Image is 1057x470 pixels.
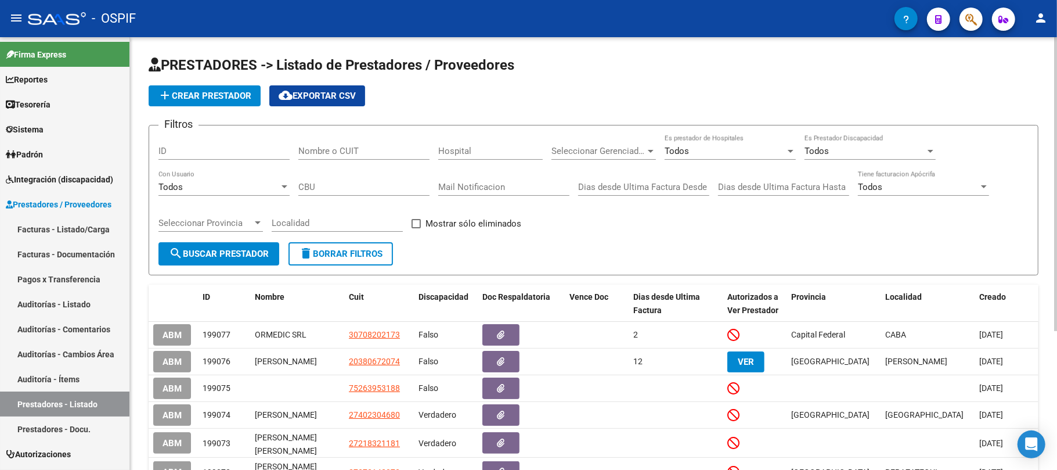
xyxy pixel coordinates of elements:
[349,383,400,393] span: 75263953188
[153,432,191,454] button: ABM
[255,408,340,422] div: [PERSON_NAME]
[569,292,608,302] span: Vence Doc
[6,98,50,111] span: Tesorería
[565,285,629,323] datatable-header-cell: Vence Doc
[727,292,778,315] span: Autorizados a Ver Prestador
[169,249,269,259] span: Buscar Prestador
[163,357,182,367] span: ABM
[881,285,975,323] datatable-header-cell: Localidad
[269,85,365,106] button: Exportar CSV
[791,410,870,419] span: [GEOGRAPHIC_DATA]
[727,351,764,372] button: VER
[6,448,71,461] span: Autorizaciones
[979,439,1003,448] span: [DATE]
[255,355,340,368] div: [PERSON_NAME]
[629,285,723,323] datatable-header-cell: Dias desde Ultima Factura
[419,292,468,302] span: Discapacidad
[153,378,191,399] button: ABM
[979,357,1003,366] span: [DATE]
[478,285,565,323] datatable-header-cell: Doc Respaldatoria
[163,410,182,421] span: ABM
[158,182,183,192] span: Todos
[979,330,1003,339] span: [DATE]
[665,146,689,156] span: Todos
[791,357,870,366] span: [GEOGRAPHIC_DATA]
[633,357,643,366] span: 12
[255,431,340,455] div: [PERSON_NAME] [PERSON_NAME]
[163,383,182,394] span: ABM
[419,330,438,339] span: Falso
[279,91,356,101] span: Exportar CSV
[1018,430,1045,458] div: Open Intercom Messenger
[349,357,400,366] span: 20380672074
[9,11,23,25] mat-icon: menu
[153,351,191,372] button: ABM
[805,146,829,156] span: Todos
[158,218,252,228] span: Seleccionar Provincia
[203,439,230,448] span: 199073
[349,410,400,419] span: 27402304680
[482,292,550,302] span: Doc Respaldatoria
[414,285,478,323] datatable-header-cell: Discapacidad
[419,410,456,419] span: Verdadero
[153,324,191,346] button: ABM
[255,328,340,342] div: ORMEDIC SRL
[551,146,645,156] span: Seleccionar Gerenciador
[203,410,230,419] span: 199074
[979,410,1003,419] span: [DATE]
[979,383,1003,393] span: [DATE]
[299,249,383,259] span: Borrar Filtros
[858,182,882,192] span: Todos
[975,285,1038,323] datatable-header-cell: Creado
[979,292,1006,302] span: Creado
[349,292,364,302] span: Cuit
[6,173,113,186] span: Integración (discapacidad)
[92,6,136,31] span: - OSPIF
[153,404,191,426] button: ABM
[158,242,279,266] button: Buscar Prestador
[203,357,230,366] span: 199076
[203,383,230,393] span: 199075
[250,285,344,323] datatable-header-cell: Nombre
[169,246,183,260] mat-icon: search
[6,123,44,136] span: Sistema
[158,116,199,132] h3: Filtros
[349,330,400,339] span: 30708202173
[349,439,400,448] span: 27218321181
[791,292,826,302] span: Provincia
[158,91,251,101] span: Crear Prestador
[738,357,754,367] span: VER
[6,198,111,211] span: Prestadores / Proveedores
[163,330,182,340] span: ABM
[6,48,66,61] span: Firma Express
[149,57,514,73] span: PRESTADORES -> Listado de Prestadores / Proveedores
[885,357,947,366] span: [PERSON_NAME]
[633,292,700,315] span: Dias desde Ultima Factura
[787,285,881,323] datatable-header-cell: Provincia
[425,217,521,231] span: Mostrar sólo eliminados
[158,88,172,102] mat-icon: add
[255,292,284,302] span: Nombre
[6,148,43,161] span: Padrón
[163,438,182,449] span: ABM
[885,410,964,419] span: [GEOGRAPHIC_DATA]
[885,292,922,302] span: Localidad
[149,85,261,106] button: Crear Prestador
[791,330,845,339] span: Capital Federal
[419,357,438,366] span: Falso
[419,383,438,393] span: Falso
[203,330,230,339] span: 199077
[279,88,293,102] mat-icon: cloud_download
[723,285,787,323] datatable-header-cell: Autorizados a Ver Prestador
[288,242,393,266] button: Borrar Filtros
[6,73,48,86] span: Reportes
[344,285,414,323] datatable-header-cell: Cuit
[198,285,250,323] datatable-header-cell: ID
[885,330,906,339] span: CABA
[419,439,456,448] span: Verdadero
[1034,11,1048,25] mat-icon: person
[633,330,638,339] span: 2
[203,292,210,302] span: ID
[299,246,313,260] mat-icon: delete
